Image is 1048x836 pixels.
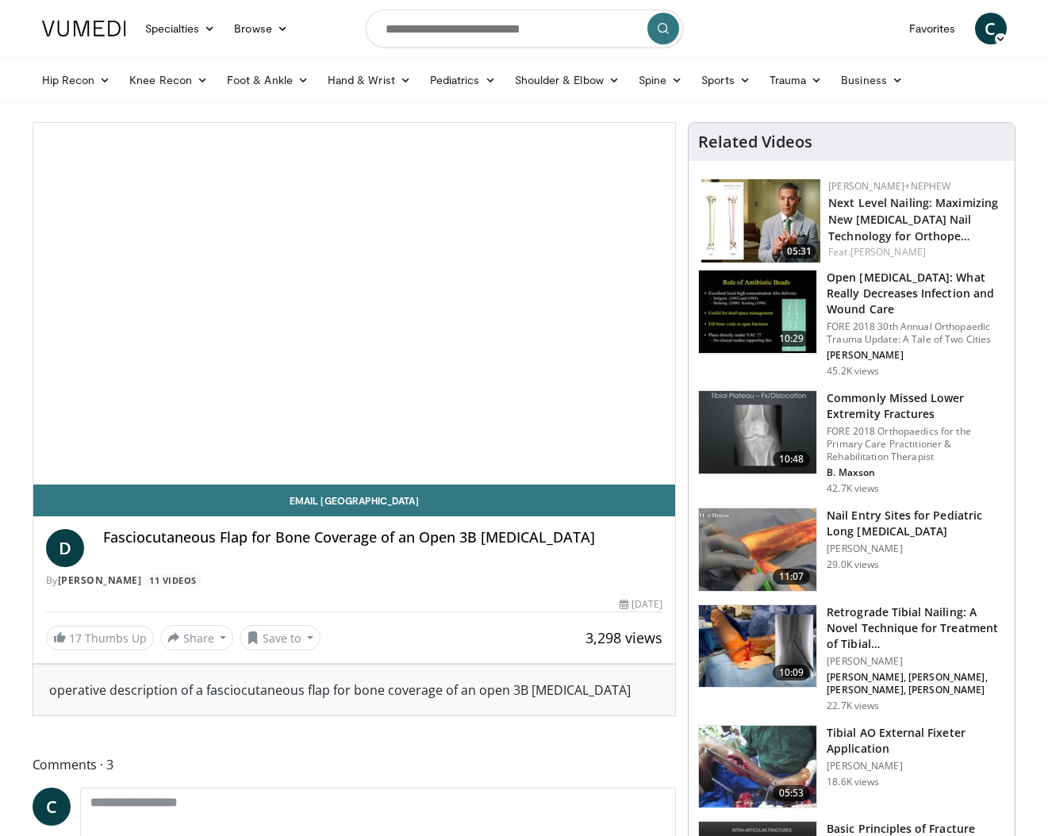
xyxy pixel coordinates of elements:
[701,179,820,263] a: 05:31
[827,543,1005,555] p: [PERSON_NAME]
[773,665,811,681] span: 10:09
[698,132,812,151] h4: Related Videos
[698,508,1005,592] a: 11:07 Nail Entry Sites for Pediatric Long [MEDICAL_DATA] [PERSON_NAME] 29.0K views
[69,631,82,646] span: 17
[827,365,879,378] p: 45.2K views
[773,451,811,467] span: 10:48
[827,725,1005,757] h3: Tibial AO External Fixeter Application
[103,529,663,546] h4: Fasciocutaneous Flap for Bone Coverage of an Open 3B [MEDICAL_DATA]
[217,64,318,96] a: Foot & Ankle
[33,64,121,96] a: Hip Recon
[692,64,760,96] a: Sports
[136,13,225,44] a: Specialties
[318,64,420,96] a: Hand & Wrist
[698,270,1005,378] a: 10:29 Open [MEDICAL_DATA]: What Really Decreases Infection and Wound Care FORE 2018 30th Annual O...
[699,270,816,353] img: ded7be61-cdd8-40fc-98a3-de551fea390e.150x105_q85_crop-smart_upscale.jpg
[827,508,1005,539] h3: Nail Entry Sites for Pediatric Long [MEDICAL_DATA]
[828,195,998,244] a: Next Level Nailing: Maximizing New [MEDICAL_DATA] Nail Technology for Orthope…
[46,529,84,567] a: D
[629,64,692,96] a: Spine
[827,671,1005,696] p: [PERSON_NAME], [PERSON_NAME], [PERSON_NAME], [PERSON_NAME]
[225,13,298,44] a: Browse
[144,574,202,588] a: 11 Videos
[827,466,1005,479] p: B. Maxson
[58,573,142,587] a: [PERSON_NAME]
[900,13,965,44] a: Favorites
[33,485,676,516] a: Email [GEOGRAPHIC_DATA]
[46,626,154,650] a: 17 Thumbs Up
[827,655,1005,668] p: [PERSON_NAME]
[620,597,662,612] div: [DATE]
[828,245,1002,259] div: Feat.
[160,625,234,650] button: Share
[698,725,1005,809] a: 05:53 Tibial AO External Fixeter Application [PERSON_NAME] 18.6K views
[42,21,126,36] img: VuMedi Logo
[831,64,912,96] a: Business
[698,604,1005,712] a: 10:09 Retrograde Tibial Nailing: A Novel Technique for Treatment of Tibial… [PERSON_NAME] [PERSON...
[827,776,879,788] p: 18.6K views
[33,788,71,826] a: C
[827,604,1005,652] h3: Retrograde Tibial Nailing: A Novel Technique for Treatment of Tibial…
[33,754,677,775] span: Comments 3
[49,681,660,700] div: operative description of a fasciocutaneous flap for bone coverage of an open 3B [MEDICAL_DATA]
[827,425,1005,463] p: FORE 2018 Orthopaedics for the Primary Care Practitioner & Rehabilitation Therapist
[420,64,505,96] a: Pediatrics
[827,390,1005,422] h3: Commonly Missed Lower Extremity Fractures
[827,700,879,712] p: 22.7K views
[46,573,663,588] div: By
[698,390,1005,495] a: 10:48 Commonly Missed Lower Extremity Fractures FORE 2018 Orthopaedics for the Primary Care Pract...
[773,785,811,801] span: 05:53
[773,331,811,347] span: 10:29
[240,625,321,650] button: Save to
[827,270,1005,317] h3: Open [MEDICAL_DATA]: What Really Decreases Infection and Wound Care
[828,179,950,193] a: [PERSON_NAME]+Nephew
[760,64,832,96] a: Trauma
[782,244,816,259] span: 05:31
[701,179,820,263] img: f5bb47d0-b35c-4442-9f96-a7b2c2350023.150x105_q85_crop-smart_upscale.jpg
[827,760,1005,773] p: [PERSON_NAME]
[850,245,926,259] a: [PERSON_NAME]
[699,508,816,591] img: d5ySKFN8UhyXrjO34xMDoxOjA4MTsiGN_2.150x105_q85_crop-smart_upscale.jpg
[827,320,1005,346] p: FORE 2018 30th Annual Orthopaedic Trauma Update: A Tale of Two Cities
[773,569,811,585] span: 11:07
[505,64,629,96] a: Shoulder & Elbow
[827,349,1005,362] p: [PERSON_NAME]
[975,13,1007,44] a: C
[699,726,816,808] img: XzOTlMlQSGUnbGTX4xMDoxOjB1O8AjAz.150x105_q85_crop-smart_upscale.jpg
[33,123,676,485] video-js: Video Player
[120,64,217,96] a: Knee Recon
[699,605,816,688] img: 0174d745-da45-4837-8f39-0b59b9618850.150x105_q85_crop-smart_upscale.jpg
[827,482,879,495] p: 42.7K views
[366,10,683,48] input: Search topics, interventions
[585,628,662,647] span: 3,298 views
[699,391,816,474] img: 4aa379b6-386c-4fb5-93ee-de5617843a87.150x105_q85_crop-smart_upscale.jpg
[827,558,879,571] p: 29.0K views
